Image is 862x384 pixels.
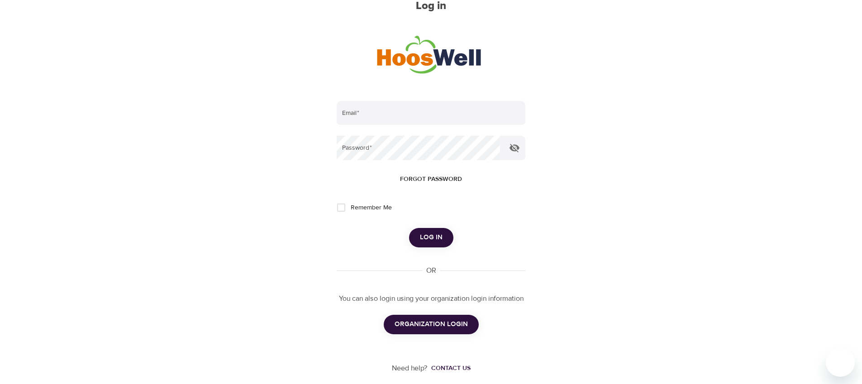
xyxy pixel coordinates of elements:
[396,171,466,188] button: Forgot password
[351,203,392,213] span: Remember Me
[395,318,468,330] span: ORGANIZATION LOGIN
[423,265,440,276] div: OR
[375,31,488,76] img: HoosWell-Logo-2.19%20500X200%20px.png
[400,174,462,185] span: Forgot password
[337,294,525,304] p: You can also login using your organization login information
[409,228,453,247] button: Log in
[428,364,471,373] a: Contact us
[384,315,479,334] button: ORGANIZATION LOGIN
[420,232,443,243] span: Log in
[392,363,428,374] p: Need help?
[431,364,471,373] div: Contact us
[826,348,855,377] iframe: Button to launch messaging window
